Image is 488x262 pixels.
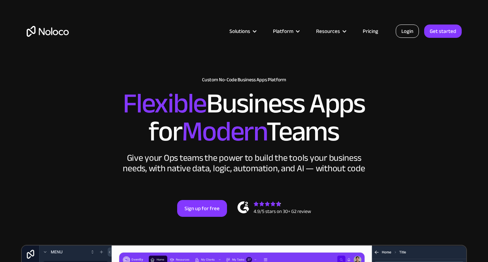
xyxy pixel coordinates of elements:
[123,77,206,130] span: Flexible
[354,27,387,36] a: Pricing
[177,200,227,217] a: Sign up for free
[27,26,69,37] a: home
[264,27,307,36] div: Platform
[221,27,264,36] div: Solutions
[307,27,354,36] div: Resources
[121,153,367,174] div: Give your Ops teams the power to build the tools your business needs, with native data, logic, au...
[182,105,266,158] span: Modern
[229,27,250,36] div: Solutions
[273,27,293,36] div: Platform
[27,90,462,146] h2: Business Apps for Teams
[396,25,419,38] a: Login
[316,27,340,36] div: Resources
[27,77,462,83] h1: Custom No-Code Business Apps Platform
[424,25,462,38] a: Get started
